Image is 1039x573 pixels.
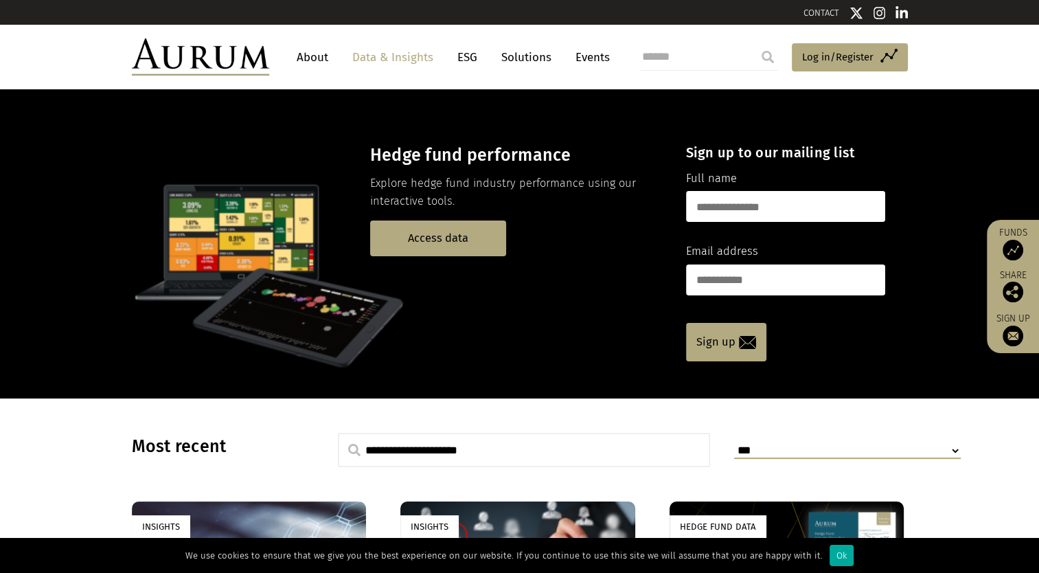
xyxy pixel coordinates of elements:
a: Funds [994,227,1032,260]
img: Access Funds [1003,240,1023,260]
a: Sign up [994,313,1032,346]
label: Full name [686,170,737,188]
a: Log in/Register [792,43,908,72]
img: email-icon [739,336,756,349]
p: Explore hedge fund industry performance using our interactive tools. [370,175,662,211]
a: About [290,45,335,70]
h4: Sign up to our mailing list [686,144,885,161]
label: Email address [686,243,758,260]
div: Hedge Fund Data [670,515,766,538]
a: Solutions [494,45,558,70]
img: Linkedin icon [895,6,908,20]
a: Access data [370,221,506,256]
div: Insights [132,515,190,538]
img: Share this post [1003,282,1023,302]
img: Aurum [132,38,269,76]
a: ESG [450,45,484,70]
a: Sign up [686,323,766,361]
img: Twitter icon [849,6,863,20]
img: Sign up to our newsletter [1003,326,1023,346]
span: Log in/Register [802,49,874,65]
input: Submit [754,43,781,71]
a: CONTACT [803,8,839,18]
a: Data & Insights [345,45,440,70]
div: Share [994,271,1032,302]
div: Insights [400,515,459,538]
img: search.svg [348,444,361,456]
a: Events [569,45,610,70]
h3: Most recent [132,436,304,457]
div: Ok [830,545,854,566]
img: Instagram icon [874,6,886,20]
h3: Hedge fund performance [370,145,662,166]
